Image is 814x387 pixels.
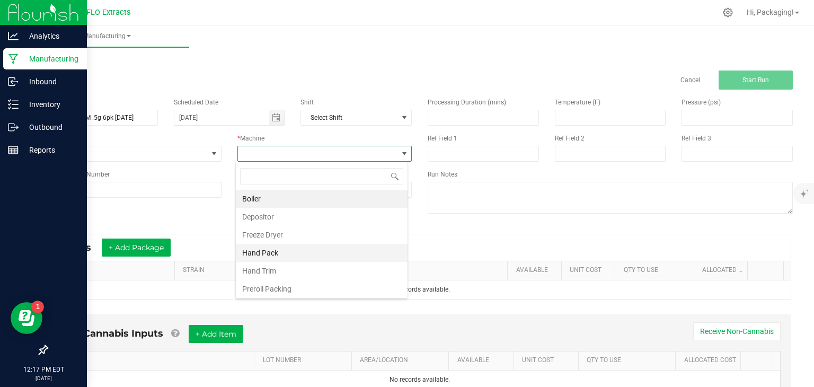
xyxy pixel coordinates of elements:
a: QTY TO USESortable [624,266,690,275]
button: + Add Package [102,239,171,257]
button: Start Run [719,71,793,90]
li: Preroll Packing [236,280,408,298]
p: Inbound [19,75,82,88]
span: Start Run [742,76,769,84]
a: Allocated CostSortable [702,266,744,275]
input: Date [174,110,269,125]
a: Unit CostSortable [570,266,611,275]
a: Cancel [680,76,700,85]
a: AREA/LOCATIONSortable [360,356,445,365]
a: Allocated CostSortable [684,356,737,365]
a: Manufacturing [25,25,189,48]
p: Manufacturing [19,52,82,65]
inline-svg: Manufacturing [8,54,19,64]
span: Machine [240,135,264,142]
p: 12:17 PM EDT [5,365,82,374]
button: + Add Item [189,325,243,343]
span: Ref Field 1 [428,135,457,142]
a: Unit CostSortable [522,356,574,365]
span: Scheduled Date [174,99,218,106]
a: Add Non-Cannabis items that were also consumed in the run (e.g. gloves and packaging); Also add N... [171,328,179,339]
span: Pressure (psi) [682,99,721,106]
a: AVAILABLESortable [457,356,510,365]
span: None [47,146,208,161]
li: Hand Trim [236,262,408,280]
td: No records available. [49,280,791,299]
p: Outbound [19,121,82,134]
div: Manage settings [721,7,735,17]
p: Analytics [19,30,82,42]
span: Temperature (F) [555,99,600,106]
span: Shift [300,99,314,106]
span: Hi, Packaging! [747,8,794,16]
span: Processing Duration (mins) [428,99,506,106]
a: ITEMSortable [67,356,250,365]
span: Run Notes [428,171,457,178]
a: STRAINSortable [183,266,260,275]
a: QTY TO USESortable [587,356,671,365]
p: Inventory [19,98,82,111]
li: Hand Pack [236,244,408,262]
span: NO DATA FOUND [300,110,412,126]
span: FLO Extracts [86,8,130,17]
inline-svg: Analytics [8,31,19,41]
iframe: Resource center unread badge [31,301,44,313]
a: PACKAGE IDSortable [355,266,504,275]
span: Non-Cannabis Inputs [59,328,163,339]
inline-svg: Outbound [8,122,19,133]
span: Select Shift [301,110,398,125]
span: Toggle calendar [269,110,285,125]
span: Manufacturing [25,32,189,41]
inline-svg: Inventory [8,99,19,110]
span: Ref Field 3 [682,135,711,142]
button: Receive Non-Cannabis [693,322,781,340]
a: AVAILABLESortable [516,266,558,275]
a: LOT NUMBERSortable [263,356,348,365]
li: Depositor [236,208,408,226]
span: Ref Field 2 [555,135,585,142]
a: ITEMSortable [57,266,170,275]
inline-svg: Inbound [8,76,19,87]
p: Reports [19,144,82,156]
a: Sortable [756,266,780,275]
a: Sortable [749,356,769,365]
li: Freeze Dryer [236,226,408,244]
iframe: Resource center [11,302,42,334]
p: [DATE] [5,374,82,382]
li: Boiler [236,190,408,208]
inline-svg: Reports [8,145,19,155]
